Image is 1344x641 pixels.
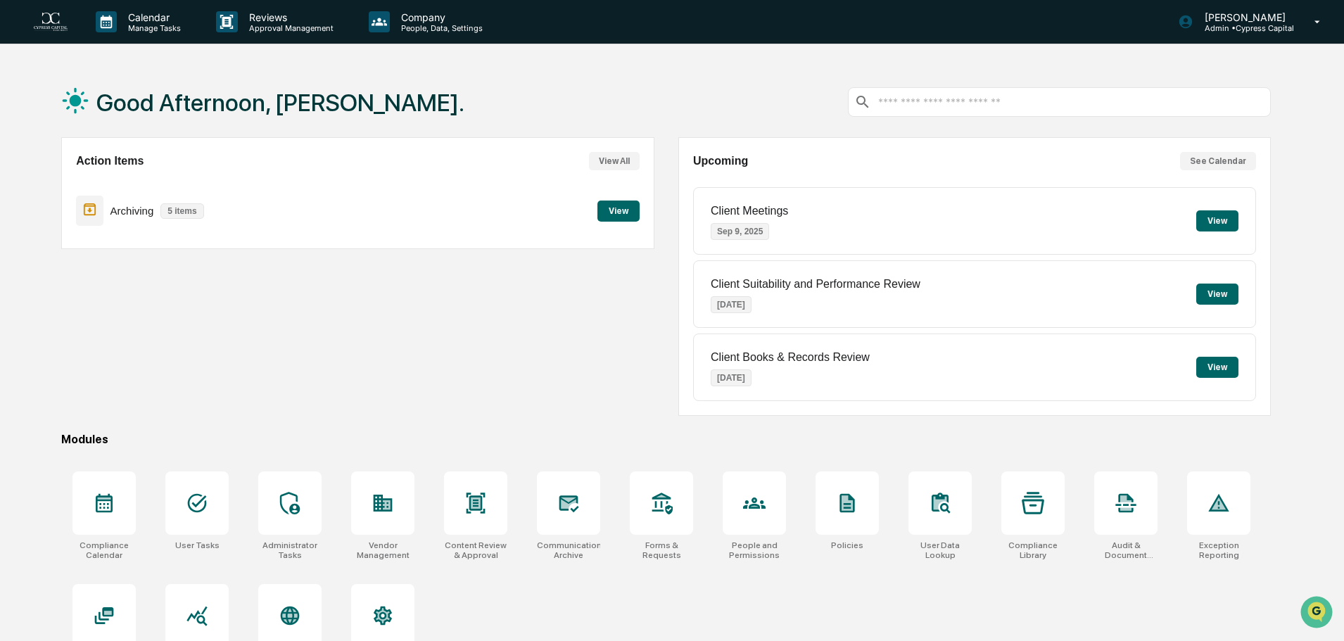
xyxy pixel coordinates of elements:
a: 🗄️Attestations [96,172,180,197]
p: Client Meetings [711,205,788,217]
div: People and Permissions [723,540,786,560]
p: How can we help? [14,30,256,52]
button: View [597,201,640,222]
p: People, Data, Settings [390,23,490,33]
img: 1746055101610-c473b297-6a78-478c-a979-82029cc54cd1 [14,108,39,133]
a: 🔎Data Lookup [8,198,94,224]
div: Exception Reporting [1187,540,1250,560]
button: View All [589,152,640,170]
a: 🖐️Preclearance [8,172,96,197]
div: 🔎 [14,205,25,217]
p: [PERSON_NAME] [1193,11,1294,23]
button: Start new chat [239,112,256,129]
p: Reviews [238,11,341,23]
button: See Calendar [1180,152,1256,170]
p: Admin • Cypress Capital [1193,23,1294,33]
img: logo [34,13,68,32]
p: [DATE] [711,369,752,386]
a: View [597,203,640,217]
h2: Action Items [76,155,144,167]
a: Powered byPylon [99,238,170,249]
div: 🗄️ [102,179,113,190]
p: Client Suitability and Performance Review [711,278,920,291]
div: Content Review & Approval [444,540,507,560]
div: Modules [61,433,1271,446]
p: Sep 9, 2025 [711,223,769,240]
div: User Tasks [175,540,220,550]
div: Policies [831,540,863,550]
div: Vendor Management [351,540,414,560]
iframe: Open customer support [1299,595,1337,633]
span: Pylon [140,239,170,249]
div: User Data Lookup [908,540,972,560]
button: View [1196,357,1238,378]
div: Compliance Calendar [72,540,136,560]
p: [DATE] [711,296,752,313]
div: We're available if you need us! [48,122,178,133]
span: Preclearance [28,177,91,191]
h1: Good Afternoon, [PERSON_NAME]. [96,89,464,117]
p: Calendar [117,11,188,23]
span: Attestations [116,177,175,191]
p: Client Books & Records Review [711,351,870,364]
p: Approval Management [238,23,341,33]
div: 🖐️ [14,179,25,190]
div: Administrator Tasks [258,540,322,560]
p: Company [390,11,490,23]
div: Audit & Document Logs [1094,540,1158,560]
button: View [1196,210,1238,231]
p: Manage Tasks [117,23,188,33]
div: Forms & Requests [630,540,693,560]
p: 5 items [160,203,203,219]
div: Compliance Library [1001,540,1065,560]
div: Communications Archive [537,540,600,560]
input: Clear [37,64,232,79]
h2: Upcoming [693,155,748,167]
p: Archiving [110,205,154,217]
div: Start new chat [48,108,231,122]
button: View [1196,284,1238,305]
span: Data Lookup [28,204,89,218]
